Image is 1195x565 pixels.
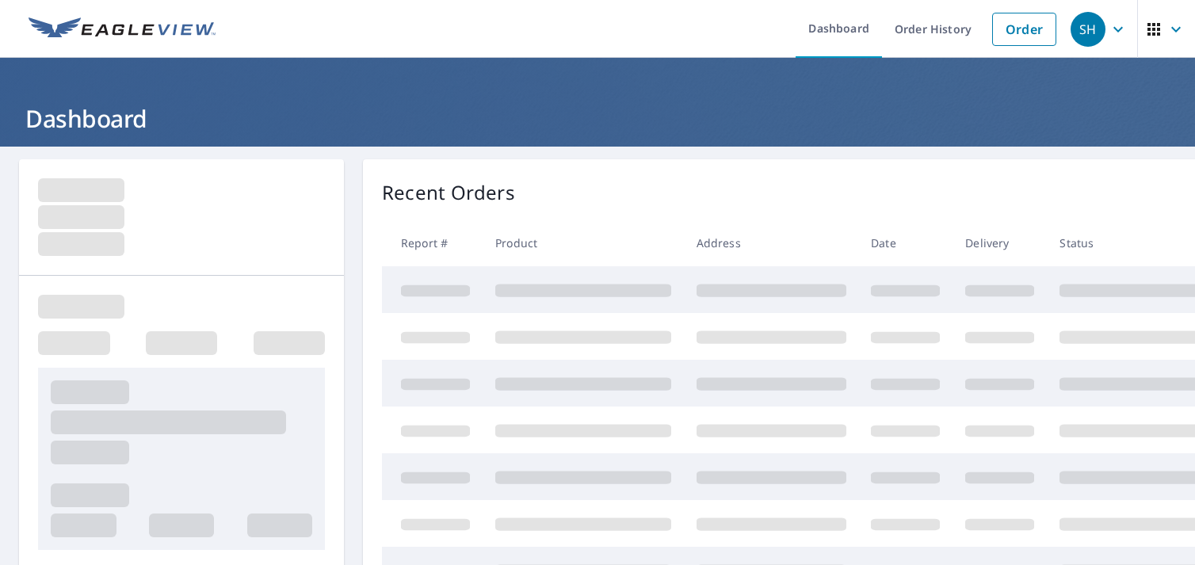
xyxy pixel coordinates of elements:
[992,13,1056,46] a: Order
[29,17,216,41] img: EV Logo
[684,220,859,266] th: Address
[858,220,953,266] th: Date
[483,220,684,266] th: Product
[19,102,1176,135] h1: Dashboard
[382,178,515,207] p: Recent Orders
[1071,12,1105,47] div: SH
[953,220,1047,266] th: Delivery
[382,220,483,266] th: Report #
